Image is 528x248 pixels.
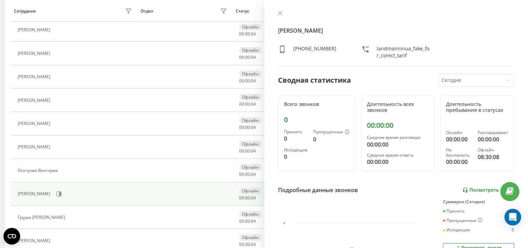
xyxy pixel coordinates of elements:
span: 00 [245,54,250,60]
span: 00 [245,78,250,84]
div: : : [239,196,256,200]
div: Офлайн [239,141,261,147]
div: Офлайн [239,47,261,53]
div: 00:00:00 [367,140,429,149]
div: [PERSON_NAME] [18,27,52,32]
div: landmanninua_fake_for_corect_tarif [377,45,431,59]
div: : : [239,242,256,247]
div: 0 [284,152,308,161]
span: 00 [239,171,244,177]
div: 08:30:08 [478,153,508,161]
span: 04 [251,241,256,247]
div: : : [239,32,256,36]
span: 00 [239,218,244,224]
div: : : [239,102,256,107]
div: Среднее время ответа [367,153,429,158]
div: Пропущенные [443,218,483,223]
a: Посмотреть отчет [462,187,514,193]
div: 0 [313,135,350,143]
div: Среднее время разговора [367,135,429,140]
div: Исходящие [443,228,470,232]
div: : : [239,78,256,83]
span: 04 [251,31,256,37]
div: [PERSON_NAME] [18,74,52,79]
div: Онлайн [446,130,472,135]
span: 00 [245,148,250,154]
div: : : [239,219,256,224]
h4: [PERSON_NAME] [278,26,514,35]
span: 00 [245,241,250,247]
div: : : [239,125,256,130]
div: Принято [443,209,464,214]
span: 00 [245,218,250,224]
div: Офлайн [239,24,261,30]
div: Офлайн [239,211,261,217]
div: 00:00:00 [478,135,508,143]
div: Подробные данные звонков [278,186,358,194]
div: Осетрова Виктория [18,168,60,173]
span: 00 [245,171,250,177]
span: 04 [251,124,256,130]
div: 0 [284,116,350,124]
span: 00 [239,124,244,130]
div: : : [239,55,256,60]
div: Офлайн [239,188,261,194]
div: Всего звонков [284,101,350,107]
div: 00:00:00 [446,158,472,166]
button: Open CMP widget [3,228,20,245]
div: Длительность всех звонков [367,101,429,113]
span: 00 [245,101,250,107]
span: 00 [239,101,244,107]
div: Отдел [141,9,153,14]
span: 00 [239,195,244,201]
div: Сводная статистика [278,75,351,85]
span: 04 [251,78,256,84]
div: 0 [512,228,514,232]
span: 04 [251,54,256,60]
div: : : [239,149,256,154]
span: 00 [239,148,244,154]
div: Суммарно (Сегодня) [443,199,514,204]
div: [PERSON_NAME] [18,51,52,56]
span: 00 [239,241,244,247]
div: Не беспокоить [446,148,472,158]
div: [PERSON_NAME] [18,191,52,196]
div: Офлайн [239,117,261,124]
span: 04 [251,195,256,201]
div: Офлайн [239,164,261,171]
div: Open Intercom Messenger [504,209,521,225]
span: 04 [251,148,256,154]
div: Принято [284,130,308,134]
span: 00 [239,31,244,37]
div: [PERSON_NAME] [18,121,52,126]
div: Офлайн [239,94,261,100]
div: [PHONE_NUMBER] [293,45,336,59]
div: Пропущенные [313,130,350,135]
div: [PERSON_NAME] [18,144,52,149]
span: 00 [245,195,250,201]
div: [PERSON_NAME] [18,98,52,103]
span: 00 [239,54,244,60]
div: 00:00:00 [367,158,429,166]
div: Статус [236,9,249,14]
span: 04 [251,171,256,177]
div: Разговаривает [478,130,508,135]
div: 00:00:00 [367,121,429,130]
div: Исходящие [284,148,308,152]
div: 00:00:00 [446,135,472,143]
div: Грудка [PERSON_NAME] [18,215,67,220]
span: 04 [251,218,256,224]
text: 0 [283,221,285,225]
div: Офлайн [239,234,261,241]
div: Офлайн [239,71,261,77]
div: 0 [284,134,308,143]
div: : : [239,172,256,177]
div: [PERSON_NAME] [18,238,52,243]
div: Офлайн [478,148,508,152]
div: Длительность пребывания в статусах [446,101,508,113]
span: 04 [251,101,256,107]
span: 00 [245,31,250,37]
span: 00 [245,124,250,130]
div: Сотрудник [14,9,36,14]
span: 00 [239,78,244,84]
